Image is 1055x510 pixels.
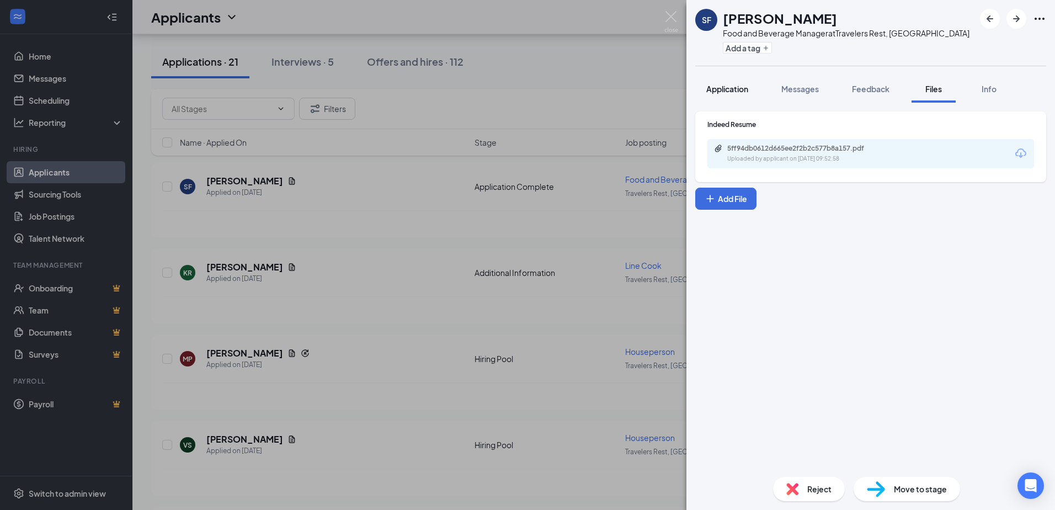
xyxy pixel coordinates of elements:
span: Move to stage [894,483,947,495]
div: Indeed Resume [707,120,1034,129]
svg: Ellipses [1033,12,1046,25]
button: ArrowRight [1006,9,1026,29]
span: Info [982,84,997,94]
div: Open Intercom Messenger [1017,472,1044,499]
svg: ArrowLeftNew [983,12,997,25]
span: Reject [807,483,832,495]
a: Paperclip5ff94db0612d665ee2f2b2c577b8a157.pdfUploaded by applicant on [DATE] 09:52:58 [714,144,893,163]
svg: Download [1014,147,1027,160]
button: Add FilePlus [695,188,756,210]
span: Application [706,84,748,94]
div: Uploaded by applicant on [DATE] 09:52:58 [727,155,893,163]
div: 5ff94db0612d665ee2f2b2c577b8a157.pdf [727,144,882,153]
div: Food and Beverage Manager at Travelers Rest, [GEOGRAPHIC_DATA] [723,28,969,39]
svg: ArrowRight [1010,12,1023,25]
span: Messages [781,84,819,94]
span: Files [925,84,942,94]
div: SF [702,14,711,25]
button: PlusAdd a tag [723,42,772,54]
span: Feedback [852,84,889,94]
h1: [PERSON_NAME] [723,9,837,28]
button: ArrowLeftNew [980,9,1000,29]
svg: Paperclip [714,144,723,153]
svg: Plus [763,45,769,51]
svg: Plus [705,193,716,204]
